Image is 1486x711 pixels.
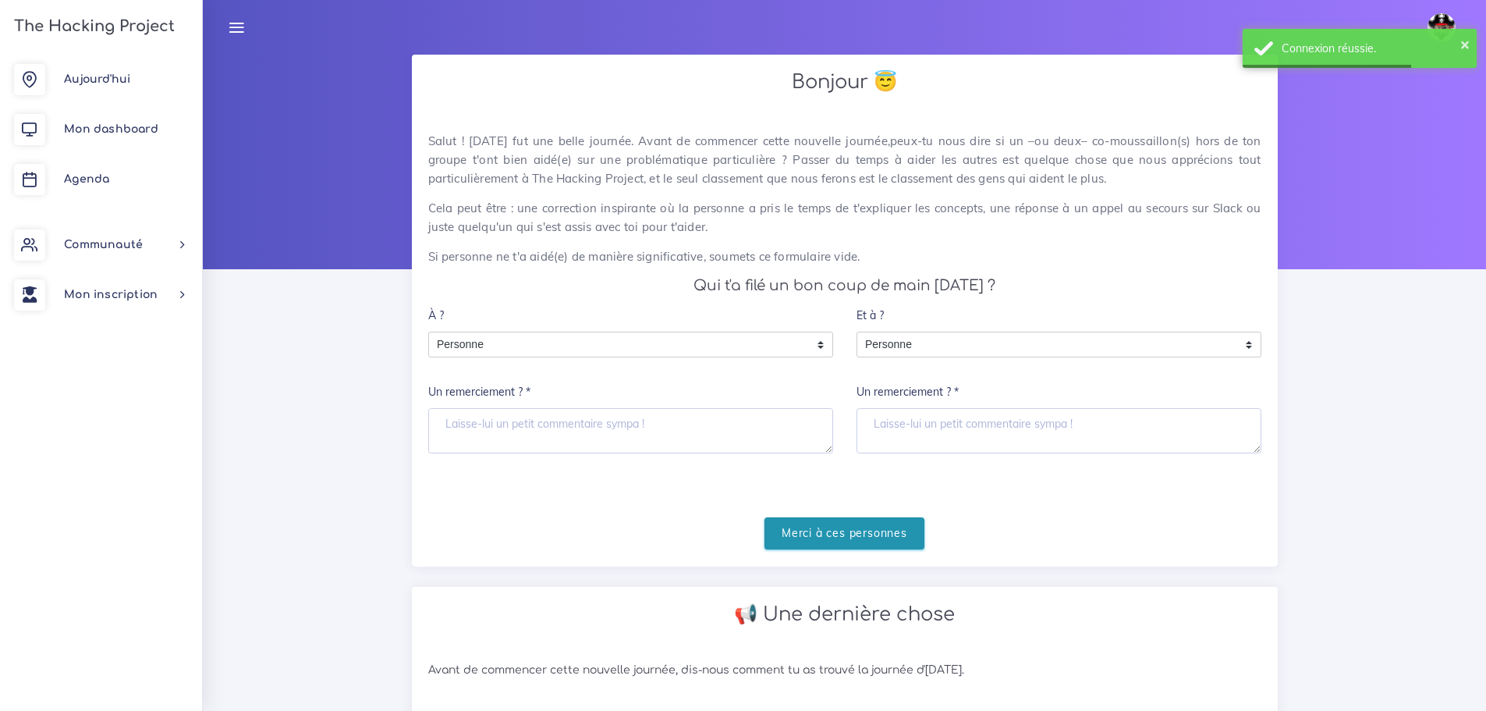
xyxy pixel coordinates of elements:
[64,173,109,185] span: Agenda
[856,300,884,332] label: Et à ?
[428,132,1261,188] p: Salut ! [DATE] fut une belle journée. Avant de commencer cette nouvelle journée,peux-tu nous dire...
[64,289,158,300] span: Mon inscription
[428,603,1261,626] h2: 📢 Une dernière chose
[64,73,130,85] span: Aujourd'hui
[1427,13,1456,41] img: avatar
[64,239,143,251] span: Communauté
[428,664,1261,677] h6: Avant de commencer cette nouvelle journée, dis-nous comment tu as trouvé la journée d'[DATE].
[428,247,1261,266] p: Si personne ne t'a aidé(e) de manière significative, soumets ce formulaire vide.
[9,18,175,35] h3: The Hacking Project
[428,277,1261,294] h4: Qui t'a filé un bon coup de main [DATE] ?
[429,332,809,357] span: Personne
[428,71,1261,94] h2: Bonjour 😇
[764,517,924,549] input: Merci à ces personnes
[856,377,959,409] label: Un remerciement ? *
[428,377,530,409] label: Un remerciement ? *
[1460,36,1470,52] button: ×
[428,300,444,332] label: À ?
[857,332,1237,357] span: Personne
[64,123,158,135] span: Mon dashboard
[428,199,1261,236] p: Cela peut être : une correction inspirante où la personne a pris le temps de t'expliquer les conc...
[1282,41,1465,56] div: Connexion réussie.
